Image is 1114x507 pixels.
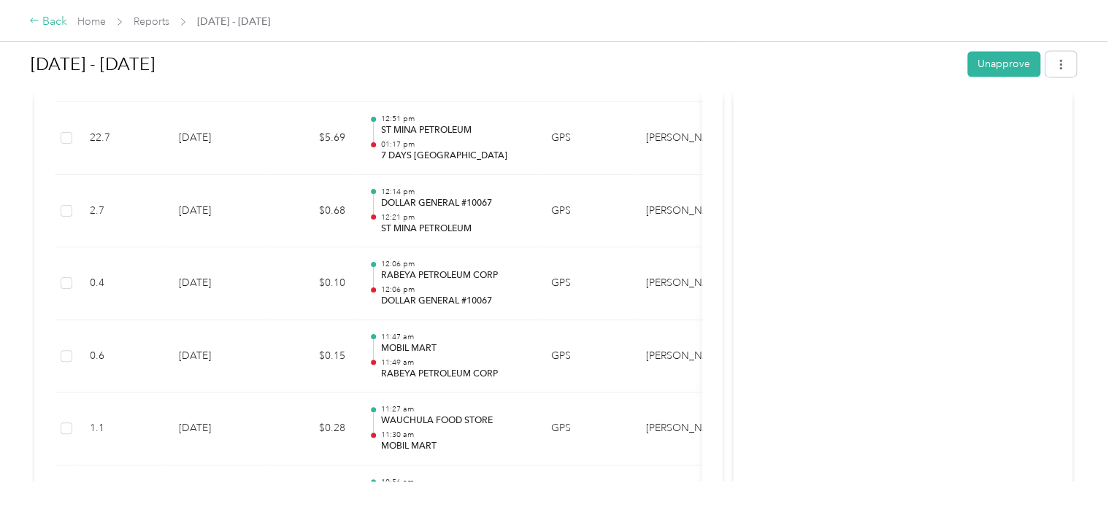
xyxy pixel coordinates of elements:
[380,124,528,137] p: ST MINA PETROLEUM
[380,332,528,342] p: 11:47 am
[77,15,106,28] a: Home
[380,477,528,487] p: 10:56 am
[78,175,167,248] td: 2.7
[539,175,634,248] td: GPS
[380,197,528,210] p: DOLLAR GENERAL #10067
[167,392,269,465] td: [DATE]
[634,247,744,320] td: Bernie Little Distributors
[29,13,67,31] div: Back
[197,14,270,29] span: [DATE] - [DATE]
[167,320,269,393] td: [DATE]
[78,102,167,175] td: 22.7
[634,320,744,393] td: Bernie Little Distributors
[380,404,528,414] p: 11:27 am
[269,392,357,465] td: $0.28
[269,320,357,393] td: $0.15
[31,47,957,82] h1: Sep 1 - 30, 2025
[539,247,634,320] td: GPS
[634,392,744,465] td: Bernie Little Distributors
[380,222,528,236] p: ST MINA PETROLEUM
[380,357,528,368] p: 11:49 am
[380,440,528,453] p: MOBIL MART
[380,368,528,381] p: RABEYA PETROLEUM CORP
[78,392,167,465] td: 1.1
[634,175,744,248] td: Bernie Little Distributors
[634,102,744,175] td: Bernie Little Distributors
[380,342,528,355] p: MOBIL MART
[380,139,528,150] p: 01:17 pm
[380,212,528,222] p: 12:21 pm
[539,392,634,465] td: GPS
[380,269,528,282] p: RABEYA PETROLEUM CORP
[269,247,357,320] td: $0.10
[269,175,357,248] td: $0.68
[380,430,528,440] p: 11:30 am
[167,247,269,320] td: [DATE]
[78,320,167,393] td: 0.6
[269,102,357,175] td: $5.69
[1032,425,1114,507] iframe: Everlance-gr Chat Button Frame
[380,150,528,163] p: 7 DAYS [GEOGRAPHIC_DATA]
[134,15,169,28] a: Reports
[380,295,528,308] p: DOLLAR GENERAL #10067
[380,285,528,295] p: 12:06 pm
[380,259,528,269] p: 12:06 pm
[380,114,528,124] p: 12:51 pm
[380,414,528,427] p: WAUCHULA FOOD STORE
[539,320,634,393] td: GPS
[78,247,167,320] td: 0.4
[167,175,269,248] td: [DATE]
[539,102,634,175] td: GPS
[380,187,528,197] p: 12:14 pm
[967,51,1040,77] button: Unapprove
[167,102,269,175] td: [DATE]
